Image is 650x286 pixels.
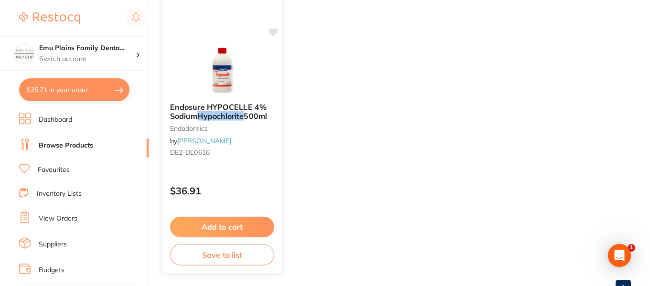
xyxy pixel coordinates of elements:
b: Endosure HYPOCELLE 4% Sodium Hypochlorite 500ml [170,103,274,120]
a: Restocq Logo [19,7,80,29]
span: 1 [628,244,635,252]
a: Inventory Lists [37,189,82,199]
span: by [170,137,231,145]
em: Hypochlorite [197,111,244,121]
small: endodontics [170,124,274,132]
a: Browse Products [39,141,93,150]
img: Restocq Logo [19,12,80,24]
a: Budgets [39,265,64,275]
span: Endosure HYPOCELLE 4% Sodium [170,102,266,121]
img: Endosure HYPOCELLE 4% Sodium Hypochlorite 500ml [191,47,253,95]
a: Dashboard [39,115,72,125]
a: [PERSON_NAME] [177,137,231,145]
button: $35.71 in your order [19,78,129,101]
h4: Emu Plains Family Dental [39,43,136,53]
a: Suppliers [39,240,67,249]
span: DE2-DL0616 [170,148,210,157]
a: Favourites [38,165,70,175]
span: 500ml [244,111,266,121]
p: Switch account [39,54,136,64]
a: View Orders [39,214,77,223]
div: Open Intercom Messenger [608,244,631,267]
p: $36.91 [170,185,274,196]
button: Add to cart [170,217,274,237]
button: Save to list [170,244,274,265]
img: Emu Plains Family Dental [15,44,34,63]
